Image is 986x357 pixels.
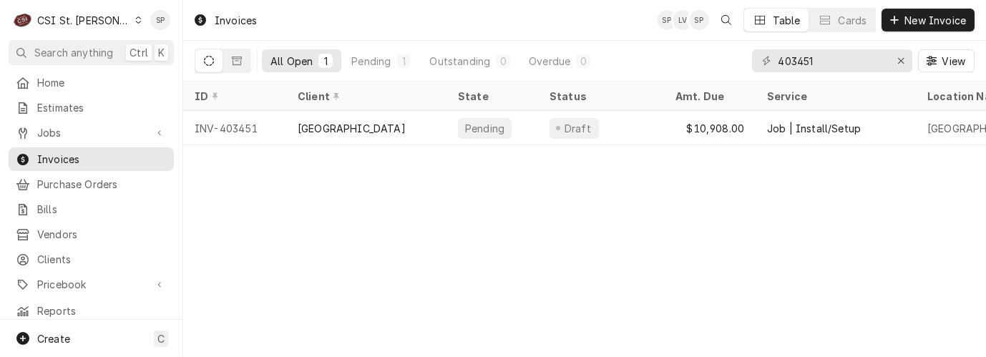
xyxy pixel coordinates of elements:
[9,273,174,296] a: Go to Pricebook
[9,40,174,65] button: Search anythingCtrlK
[773,13,801,28] div: Table
[37,252,167,267] span: Clients
[562,121,593,136] div: Draft
[37,277,145,292] span: Pricebook
[37,100,167,115] span: Estimates
[150,10,170,30] div: SP
[37,125,145,140] span: Jobs
[838,13,867,28] div: Cards
[130,45,148,60] span: Ctrl
[9,121,174,145] a: Go to Jobs
[767,121,861,136] div: Job | Install/Setup
[321,54,330,69] div: 1
[579,54,587,69] div: 0
[37,75,167,90] span: Home
[673,10,693,30] div: LV
[939,54,968,69] span: View
[195,89,272,104] div: ID
[37,303,167,318] span: Reports
[429,54,490,69] div: Outstanding
[499,54,507,69] div: 0
[13,10,33,30] div: C
[13,10,33,30] div: CSI St. Louis's Avatar
[183,111,286,145] div: INV-403451
[689,10,709,30] div: Shelley Politte's Avatar
[458,89,527,104] div: State
[157,331,165,346] span: C
[37,333,70,345] span: Create
[37,13,130,28] div: CSI St. [PERSON_NAME]
[399,54,408,69] div: 1
[715,9,738,31] button: Open search
[664,111,756,145] div: $10,908.00
[9,248,174,271] a: Clients
[918,49,975,72] button: View
[882,9,975,31] button: New Invoice
[37,227,167,242] span: Vendors
[889,49,912,72] button: Erase input
[464,121,506,136] div: Pending
[9,71,174,94] a: Home
[9,96,174,119] a: Estimates
[902,13,969,28] span: New Invoice
[550,89,650,104] div: Status
[270,54,313,69] div: All Open
[9,147,174,171] a: Invoices
[9,299,174,323] a: Reports
[529,54,570,69] div: Overdue
[37,152,167,167] span: Invoices
[37,202,167,217] span: Bills
[675,89,741,104] div: Amt. Due
[298,89,432,104] div: Client
[9,172,174,196] a: Purchase Orders
[778,49,885,72] input: Keyword search
[689,10,709,30] div: SP
[657,10,677,30] div: SP
[150,10,170,30] div: Shelley Politte's Avatar
[351,54,391,69] div: Pending
[9,197,174,221] a: Bills
[298,121,406,136] div: [GEOGRAPHIC_DATA]
[158,45,165,60] span: K
[9,222,174,246] a: Vendors
[657,10,677,30] div: Shelley Politte's Avatar
[37,177,167,192] span: Purchase Orders
[673,10,693,30] div: Lisa Vestal's Avatar
[34,45,113,60] span: Search anything
[767,89,902,104] div: Service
